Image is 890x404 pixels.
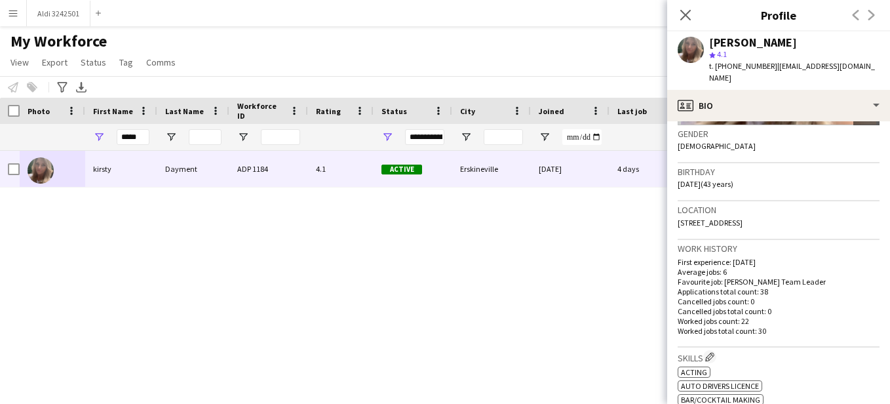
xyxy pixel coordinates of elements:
div: 4.1 [308,151,374,187]
span: Acting [681,367,707,377]
div: [PERSON_NAME] [709,37,797,49]
button: Aldi 3242501 [27,1,90,26]
button: Open Filter Menu [93,131,105,143]
span: [DEMOGRAPHIC_DATA] [678,141,756,151]
span: Tag [119,56,133,68]
h3: Location [678,204,880,216]
h3: Profile [667,7,890,24]
span: t. [PHONE_NUMBER] [709,61,777,71]
button: Open Filter Menu [539,131,551,143]
app-action-btn: Export XLSX [73,79,89,95]
div: Erskineville [452,151,531,187]
div: [DATE] [531,151,609,187]
a: Export [37,54,73,71]
input: Workforce ID Filter Input [261,129,300,145]
span: Workforce ID [237,101,284,121]
h3: Birthday [678,166,880,178]
input: Last Name Filter Input [189,129,222,145]
h3: Work history [678,243,880,254]
span: Last Name [165,106,204,116]
span: Last job [617,106,647,116]
span: Rating [316,106,341,116]
a: View [5,54,34,71]
span: [STREET_ADDRESS] [678,218,743,228]
a: Status [75,54,111,71]
span: My Workforce [10,31,107,51]
img: kirsty Dayment [28,157,54,184]
input: First Name Filter Input [117,129,149,145]
p: Favourite job: [PERSON_NAME] Team Leader [678,277,880,287]
app-action-btn: Advanced filters [54,79,70,95]
button: Open Filter Menu [460,131,472,143]
button: Open Filter Menu [237,131,249,143]
span: 4.1 [717,49,727,59]
h3: Gender [678,128,880,140]
span: Status [81,56,106,68]
span: First Name [93,106,133,116]
span: Active [381,165,422,174]
a: Comms [141,54,181,71]
p: First experience: [DATE] [678,257,880,267]
p: Applications total count: 38 [678,287,880,296]
span: Export [42,56,68,68]
span: Status [381,106,407,116]
span: Comms [146,56,176,68]
span: | [EMAIL_ADDRESS][DOMAIN_NAME] [709,61,875,83]
span: Auto Drivers Licence [681,381,759,391]
div: Dayment [157,151,229,187]
input: City Filter Input [484,129,523,145]
span: View [10,56,29,68]
div: ADP 1184 [229,151,308,187]
div: 4 days [609,151,688,187]
p: Cancelled jobs count: 0 [678,296,880,306]
a: Tag [114,54,138,71]
button: Open Filter Menu [381,131,393,143]
p: Average jobs: 6 [678,267,880,277]
button: Open Filter Menu [165,131,177,143]
p: Cancelled jobs total count: 0 [678,306,880,316]
p: Worked jobs total count: 30 [678,326,880,336]
p: Worked jobs count: 22 [678,316,880,326]
span: City [460,106,475,116]
div: Bio [667,90,890,121]
div: kirsty [85,151,157,187]
span: Photo [28,106,50,116]
h3: Skills [678,350,880,364]
span: Joined [539,106,564,116]
span: [DATE] (43 years) [678,179,733,189]
input: Joined Filter Input [562,129,602,145]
